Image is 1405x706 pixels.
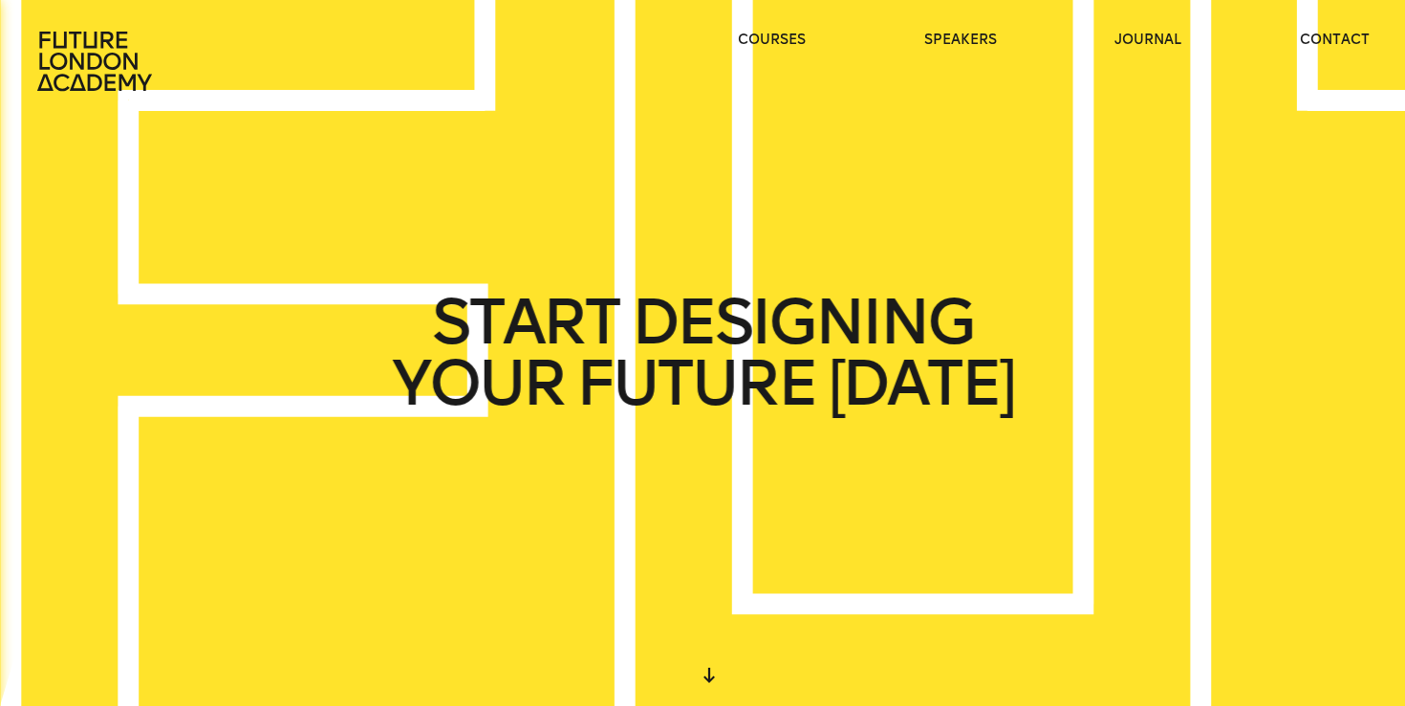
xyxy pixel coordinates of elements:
[392,353,564,414] span: YOUR
[1114,31,1181,50] a: journal
[828,353,1013,414] span: [DATE]
[432,292,619,353] span: START
[924,31,997,50] a: speakers
[738,31,806,50] a: courses
[576,353,815,414] span: FUTURE
[632,292,973,353] span: DESIGNING
[1300,31,1370,50] a: contact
